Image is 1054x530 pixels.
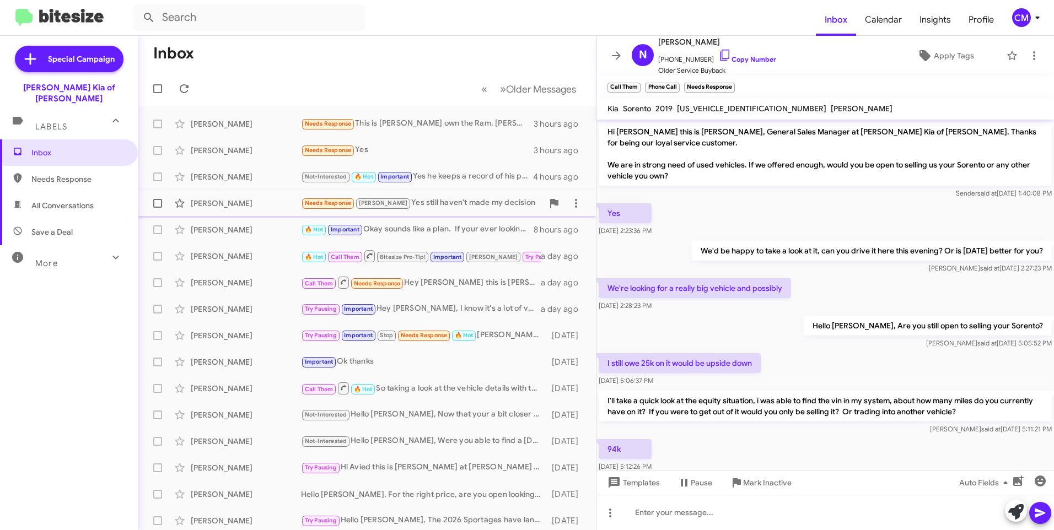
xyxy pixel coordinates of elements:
[380,173,409,180] span: Important
[31,226,73,237] span: Save a Deal
[655,104,673,113] span: 2019
[658,35,776,48] span: [PERSON_NAME]
[977,339,997,347] span: said at
[658,65,776,76] span: Older Service Buyback
[599,203,652,223] p: Yes
[191,224,301,235] div: [PERSON_NAME]
[804,316,1052,336] p: Hello [PERSON_NAME], Are you still open to selling your Sorento?
[305,199,352,207] span: Needs Response
[481,82,487,96] span: «
[541,304,587,315] div: a day ago
[500,82,506,96] span: »
[533,171,587,182] div: 4 hours ago
[301,381,547,395] div: So taking a look at the vehicle details with the appraiser, it looks like we would be able to tra...
[301,461,547,474] div: Hi Avied this is [PERSON_NAME] at [PERSON_NAME] Kia of [PERSON_NAME]. Thanks again for being our ...
[950,473,1021,493] button: Auto Fields
[960,4,1003,36] a: Profile
[191,198,301,209] div: [PERSON_NAME]
[547,462,587,473] div: [DATE]
[721,473,800,493] button: Mark Inactive
[31,174,125,185] span: Needs Response
[344,305,373,312] span: Important
[331,226,359,233] span: Important
[305,437,347,445] span: Not-Interested
[191,251,301,262] div: [PERSON_NAME]
[599,278,791,298] p: We're looking for a really big vehicle and possibly
[191,171,301,182] div: [PERSON_NAME]
[191,118,301,129] div: [PERSON_NAME]
[926,339,1052,347] span: [PERSON_NAME] [DATE] 5:05:52 PM
[525,253,557,261] span: Try Pausing
[301,144,534,156] div: Yes
[541,251,587,262] div: a day ago
[599,462,652,470] span: [DATE] 5:12:26 PM
[956,189,1052,197] span: Sender [DATE] 1:40:08 PM
[977,189,997,197] span: said at
[354,173,373,180] span: 🔥 Hot
[856,4,911,36] a: Calendar
[401,332,448,339] span: Needs Response
[743,473,792,493] span: Mark Inactive
[31,200,94,211] span: All Conversations
[301,170,533,183] div: Yes he keeps a record of his previous customers, but he isn't allowed to keep any contract inform...
[534,145,587,156] div: 3 hours ago
[547,383,587,394] div: [DATE]
[305,147,352,154] span: Needs Response
[305,517,337,524] span: Try Pausing
[301,435,547,447] div: Hello [PERSON_NAME], Were you able to find a [DATE] that fit your needs?
[889,46,1001,66] button: Apply Tags
[599,122,1052,186] p: Hi [PERSON_NAME] this is [PERSON_NAME], General Sales Manager at [PERSON_NAME] Kia of [PERSON_NAM...
[305,120,352,127] span: Needs Response
[305,411,347,418] span: Not-Interested
[547,409,587,420] div: [DATE]
[191,489,301,500] div: [PERSON_NAME]
[380,253,426,261] span: Bitesize Pro-Tip!
[981,425,1001,433] span: said at
[301,329,547,342] div: [PERSON_NAME] we will be at [GEOGRAPHIC_DATA] around 10am
[191,356,301,367] div: [PERSON_NAME]
[191,304,301,315] div: [PERSON_NAME]
[934,46,974,66] span: Apply Tags
[301,249,541,263] div: Cool, just keep me posted
[301,117,534,130] div: This is [PERSON_NAME] own the Ram. [PERSON_NAME] is my ex wife.
[191,277,301,288] div: [PERSON_NAME]
[191,462,301,473] div: [PERSON_NAME]
[599,301,652,310] span: [DATE] 2:28:23 PM
[380,332,393,339] span: Stop
[354,280,401,287] span: Needs Response
[305,173,347,180] span: Not-Interested
[153,45,194,62] h1: Inbox
[35,258,58,268] span: More
[433,253,462,261] span: Important
[599,226,652,235] span: [DATE] 2:23:36 PM
[547,436,587,447] div: [DATE]
[475,78,583,100] nav: Page navigation example
[831,104,892,113] span: [PERSON_NAME]
[607,83,641,93] small: Call Them
[301,275,541,289] div: Hey [PERSON_NAME] this is [PERSON_NAME] we spoke the other day can u call me at [PHONE_NUMBER]
[623,104,651,113] span: Sorento
[191,145,301,156] div: [PERSON_NAME]
[354,386,373,393] span: 🔥 Hot
[191,409,301,420] div: [PERSON_NAME]
[48,53,115,64] span: Special Campaign
[816,4,856,36] a: Inbox
[669,473,721,493] button: Pause
[305,280,334,287] span: Call Them
[331,253,359,261] span: Call Them
[534,224,587,235] div: 8 hours ago
[191,436,301,447] div: [PERSON_NAME]
[547,356,587,367] div: [DATE]
[475,78,494,100] button: Previous
[301,302,541,315] div: Hey [PERSON_NAME], I know it's a lot of vehicles to sift through, but were you able to find a veh...
[980,264,999,272] span: said at
[599,353,761,373] p: I still owe 25k on it would be upside down
[301,408,547,421] div: Hello [PERSON_NAME], Now that your a bit closer to your lease end, would you consider an early up...
[930,425,1052,433] span: [PERSON_NAME] [DATE] 5:11:21 PM
[534,118,587,129] div: 3 hours ago
[599,376,653,385] span: [DATE] 5:06:37 PM
[305,332,337,339] span: Try Pausing
[911,4,960,36] a: Insights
